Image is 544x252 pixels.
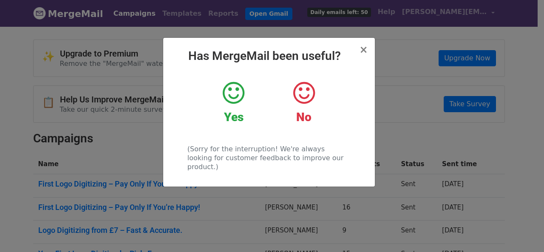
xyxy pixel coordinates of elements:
strong: Yes [224,110,244,124]
a: No [275,80,332,125]
span: × [359,44,368,56]
a: Yes [205,80,262,125]
p: (Sorry for the interruption! We're always looking for customer feedback to improve our product.) [187,144,350,171]
strong: No [296,110,312,124]
button: Close [359,45,368,55]
h2: Has MergeMail been useful? [170,49,368,63]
